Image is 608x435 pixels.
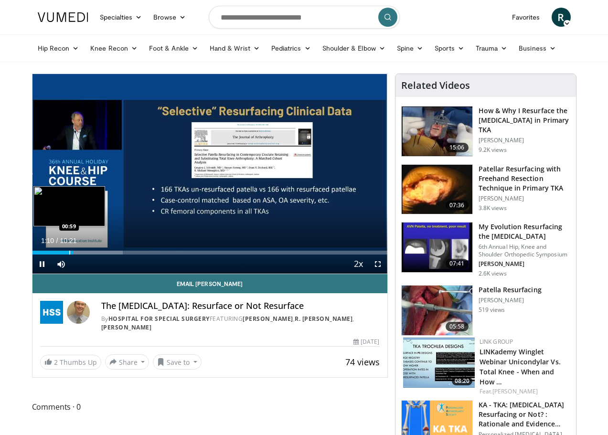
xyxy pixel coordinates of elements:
[148,8,192,27] a: Browse
[401,222,570,277] a: 07:41 My Evolution Resurfacing the [MEDICAL_DATA] 6th Annual Hip, Knee and Shoulder Orthopedic Sy...
[480,387,568,396] div: Feat.
[67,301,90,324] img: Avatar
[479,137,570,144] p: [PERSON_NAME]
[101,323,152,331] a: [PERSON_NAME]
[60,237,76,244] span: 10:21
[446,201,469,210] span: 07:36
[40,301,63,324] img: Hospital for Special Surgery
[105,354,149,370] button: Share
[479,260,570,268] p: [PERSON_NAME]
[479,146,507,154] p: 9.2K views
[32,251,387,255] div: Progress Bar
[266,39,317,58] a: Pediatrics
[480,347,561,386] a: LINKademy Winglet Webinar Unicondylar Vs. Total Knee - When and How …
[492,387,538,395] a: [PERSON_NAME]
[480,338,513,346] a: LINK Group
[353,338,379,346] div: [DATE]
[479,106,570,135] h3: How & Why I Resurface the [MEDICAL_DATA] in Primary TKA
[403,338,475,388] img: 000b9cfd-327d-462f-b6fb-25a2760a9e8d.150x105_q85_crop-smart_upscale.jpg
[402,106,472,156] img: Dennis_-_patella_resurfacing_3.png.150x105_q85_crop-smart_upscale.jpg
[204,39,266,58] a: Hand & Wrist
[552,8,571,27] a: R
[479,164,570,193] h3: Patellar Resurfacing with Freehand Resection Technique in Primary TKA
[101,315,380,332] div: By FEATURING , ,
[402,286,472,335] img: cbd8efc1-2319-41d7-92d4-013ff07cd1f1.150x105_q85_crop-smart_upscale.jpg
[32,255,52,274] button: Pause
[143,39,204,58] a: Foot & Ankle
[345,356,380,368] span: 74 views
[368,255,387,274] button: Fullscreen
[479,306,505,314] p: 519 views
[446,143,469,152] span: 15:06
[391,39,429,58] a: Spine
[479,400,570,429] h3: KA - TKA: [MEDICAL_DATA] Resurfacing or Not? : Rationale and Evidence 2020
[513,39,562,58] a: Business
[40,355,101,370] a: 2 Thumbs Up
[85,39,143,58] a: Knee Recon
[101,301,380,311] h4: The [MEDICAL_DATA]: Resurface or Not Resurface
[153,354,202,370] button: Save to
[401,285,570,336] a: 05:58 Patella Resurfacing [PERSON_NAME] 519 views
[32,39,85,58] a: Hip Recon
[506,8,546,27] a: Favorites
[479,222,570,241] h3: My Evolution Resurfacing the [MEDICAL_DATA]
[446,322,469,331] span: 05:58
[94,8,148,27] a: Specialties
[479,243,570,258] p: 6th Annual Hip, Knee and Shoulder Orthopedic Symposium
[41,237,54,244] span: 1:10
[401,80,470,91] h4: Related Videos
[209,6,400,29] input: Search topics, interventions
[402,165,472,214] img: 38650_0000_3.png.150x105_q85_crop-smart_upscale.jpg
[295,315,352,323] a: R. [PERSON_NAME]
[32,274,387,293] a: Email [PERSON_NAME]
[32,74,387,274] video-js: Video Player
[446,259,469,268] span: 07:41
[349,255,368,274] button: Playback Rate
[32,401,388,413] span: Comments 0
[108,315,210,323] a: Hospital for Special Surgery
[56,237,58,244] span: /
[402,223,472,272] img: 59ce0c40-8a68-4275-8ec1-1393ad0397bb.150x105_q85_crop-smart_upscale.jpg
[33,186,105,226] img: image.jpeg
[470,39,513,58] a: Trauma
[38,12,88,22] img: VuMedi Logo
[401,164,570,215] a: 07:36 Patellar Resurfacing with Freehand Resection Technique in Primary TKA [PERSON_NAME] 3.8K views
[479,204,507,212] p: 3.8K views
[401,106,570,157] a: 15:06 How & Why I Resurface the [MEDICAL_DATA] in Primary TKA [PERSON_NAME] 9.2K views
[317,39,391,58] a: Shoulder & Elbow
[429,39,470,58] a: Sports
[243,315,293,323] a: [PERSON_NAME]
[479,270,507,277] p: 2.6K views
[479,285,542,295] h3: Patella Resurfacing
[479,297,542,304] p: [PERSON_NAME]
[479,195,570,202] p: [PERSON_NAME]
[403,338,475,388] a: 08:20
[52,255,71,274] button: Mute
[452,377,472,385] span: 08:20
[54,358,58,367] span: 2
